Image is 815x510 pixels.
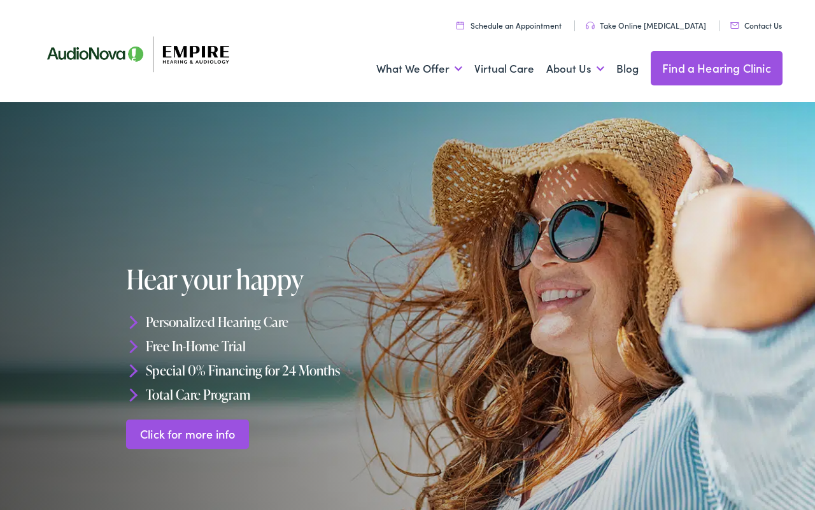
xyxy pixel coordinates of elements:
a: What We Offer [376,45,462,92]
a: Take Online [MEDICAL_DATA] [586,20,706,31]
li: Special 0% Financing for 24 Months [126,358,411,382]
a: Schedule an Appointment [457,20,562,31]
a: Contact Us [730,20,782,31]
img: utility icon [586,22,595,29]
a: Virtual Care [474,45,534,92]
li: Total Care Program [126,382,411,407]
a: Blog [616,45,639,92]
li: Personalized Hearing Care [126,310,411,334]
a: About Us [546,45,604,92]
img: utility icon [730,22,739,29]
img: utility icon [457,21,464,29]
a: Find a Hearing Clinic [651,51,783,85]
h1: Hear your happy [126,265,411,294]
li: Free In-Home Trial [126,334,411,358]
a: Click for more info [126,419,249,449]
